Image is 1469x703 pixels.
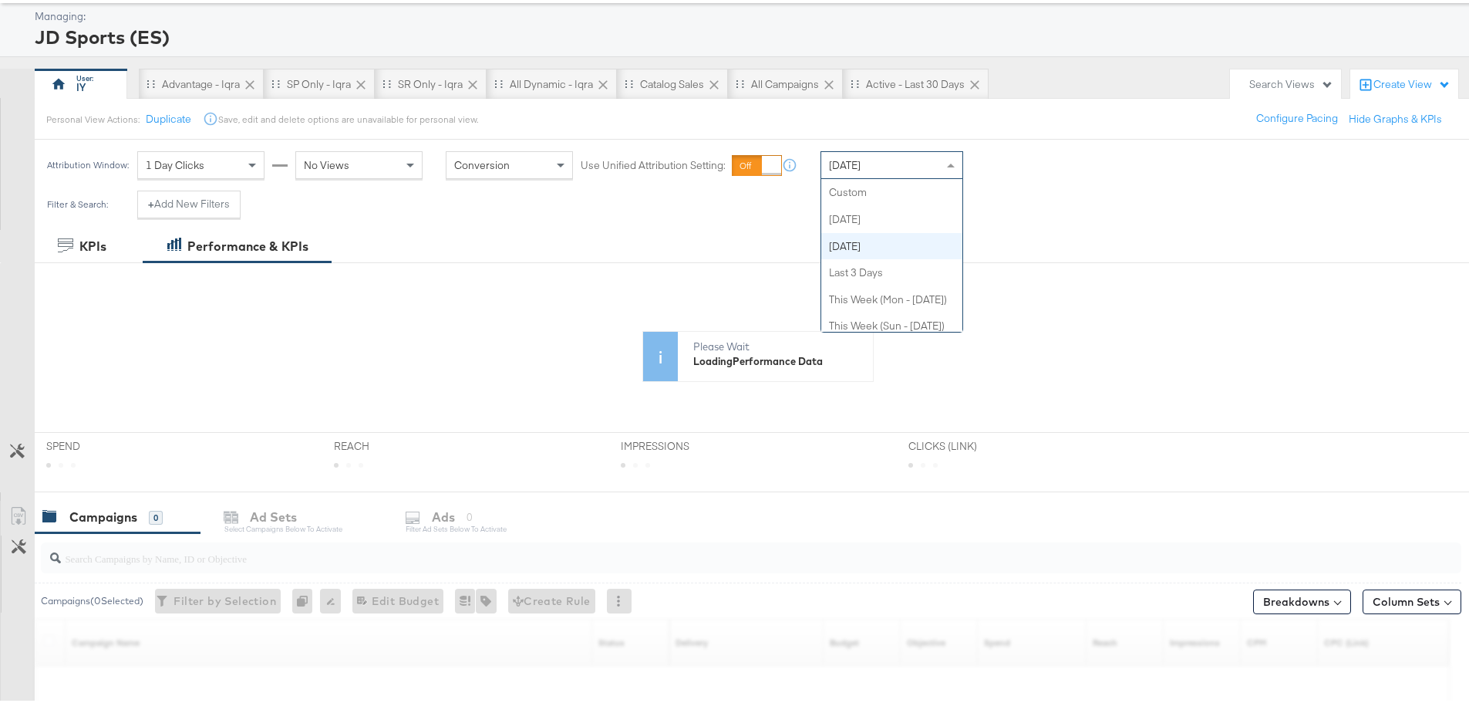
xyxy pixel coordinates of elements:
[398,74,463,89] div: SR only - Iqra
[69,505,137,523] div: Campaigns
[821,283,962,310] div: This Week (Mon - [DATE])
[146,155,204,169] span: 1 Day Clicks
[851,76,859,85] div: Drag to reorder tab
[41,591,143,605] div: Campaigns ( 0 Selected)
[146,109,191,123] button: Duplicate
[454,155,510,169] span: Conversion
[821,230,962,257] div: [DATE]
[1253,586,1351,611] button: Breakdowns
[510,74,593,89] div: All Dynamic - Iqra
[292,586,320,610] div: 0
[1249,74,1333,89] div: Search Views
[35,21,1461,47] div: JD Sports (ES)
[46,110,140,123] div: Personal View Actions:
[866,74,965,89] div: Active - Last 30 Days
[162,74,240,89] div: Advantage - Iqra
[1245,102,1349,130] button: Configure Pacing
[147,76,155,85] div: Drag to reorder tab
[640,74,704,89] div: Catalog Sales
[61,534,1331,564] input: Search Campaigns by Name, ID or Objective
[821,203,962,230] div: [DATE]
[829,155,861,169] span: [DATE]
[137,188,241,215] button: +Add New Filters
[149,508,163,522] div: 0
[79,235,106,252] div: KPIs
[821,309,962,336] div: This Week (Sun - [DATE])
[35,6,1461,21] div: Managing:
[46,196,109,207] div: Filter & Search:
[1373,74,1450,90] div: Create View
[821,256,962,283] div: Last 3 Days
[1349,109,1442,123] button: Hide Graphs & KPIs
[821,176,962,203] div: Custom
[187,235,308,252] div: Performance & KPIs
[1363,586,1461,611] button: Column Sets
[625,76,633,85] div: Drag to reorder tab
[494,76,503,85] div: Drag to reorder tab
[736,76,744,85] div: Drag to reorder tab
[218,110,478,123] div: Save, edit and delete options are unavailable for personal view.
[46,157,130,167] div: Attribution Window:
[148,194,154,208] strong: +
[581,155,726,170] label: Use Unified Attribution Setting:
[271,76,280,85] div: Drag to reorder tab
[287,74,351,89] div: SP only - Iqra
[304,155,349,169] span: No Views
[751,74,819,89] div: All Campaigns
[382,76,391,85] div: Drag to reorder tab
[76,77,86,92] div: IY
